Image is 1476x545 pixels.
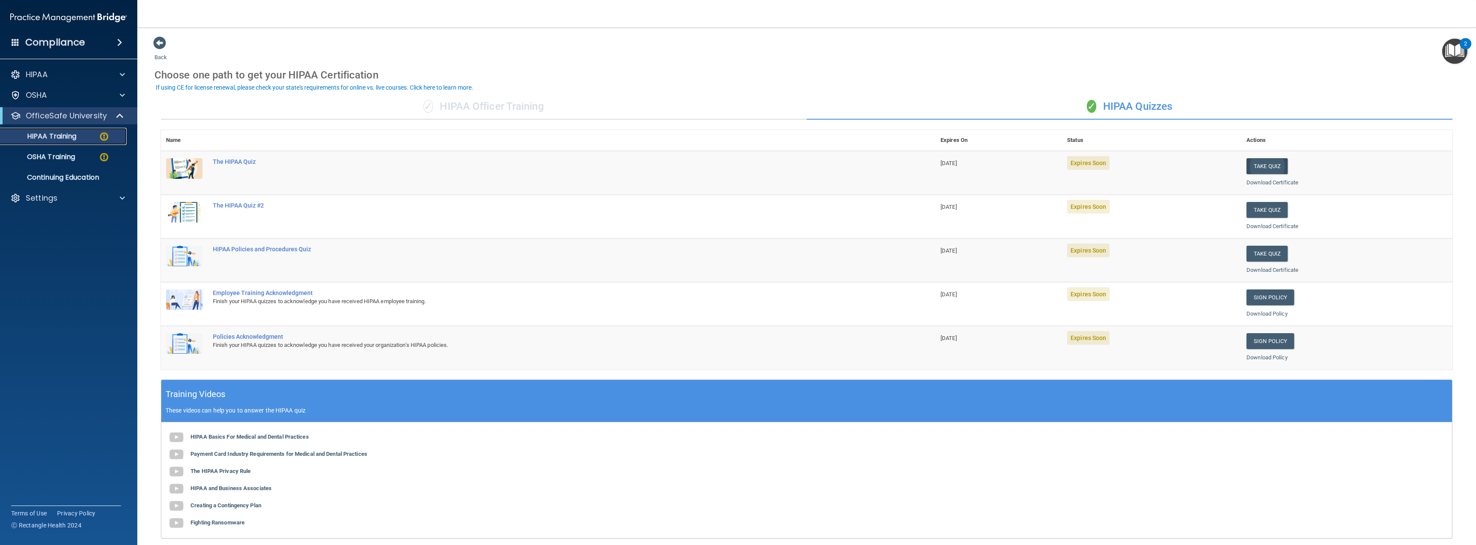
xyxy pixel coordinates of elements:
span: Expires Soon [1067,200,1110,214]
div: 2 [1464,44,1467,55]
div: The HIPAA Quiz #2 [213,202,892,209]
p: HIPAA [26,69,48,80]
img: gray_youtube_icon.38fcd6cc.png [168,446,185,463]
span: ✓ [1087,100,1096,113]
span: [DATE] [941,335,957,341]
p: Settings [26,193,57,203]
b: Payment Card Industry Requirements for Medical and Dental Practices [191,451,367,457]
a: Back [154,44,167,60]
span: ✓ [423,100,433,113]
th: Expires On [935,130,1062,151]
button: Take Quiz [1246,202,1288,218]
p: Continuing Education [6,173,123,182]
p: HIPAA Training [6,132,76,141]
a: Download Policy [1246,354,1288,361]
span: Expires Soon [1067,244,1110,257]
img: gray_youtube_icon.38fcd6cc.png [168,515,185,532]
div: The HIPAA Quiz [213,158,892,165]
iframe: Drift Widget Chat Controller [1328,484,1466,518]
p: OSHA Training [6,153,75,161]
a: OSHA [10,90,125,100]
div: Choose one path to get your HIPAA Certification [154,63,1459,87]
div: Finish your HIPAA quizzes to acknowledge you have received HIPAA employee training. [213,296,892,307]
button: Take Quiz [1246,158,1288,174]
a: Download Policy [1246,310,1288,317]
div: HIPAA Officer Training [161,94,807,120]
span: Ⓒ Rectangle Health 2024 [11,521,82,530]
div: HIPAA Policies and Procedures Quiz [213,246,892,253]
span: Expires Soon [1067,156,1110,170]
span: [DATE] [941,247,957,254]
div: Finish your HIPAA quizzes to acknowledge you have received your organization’s HIPAA policies. [213,340,892,350]
img: warning-circle.0cc9ac19.png [99,131,109,142]
th: Status [1062,130,1241,151]
a: HIPAA [10,69,125,80]
a: Sign Policy [1246,333,1294,349]
div: HIPAA Quizzes [807,94,1452,120]
a: Privacy Policy [57,509,96,518]
span: Expires Soon [1067,331,1110,345]
p: OfficeSafe University [26,111,107,121]
a: Download Certificate [1246,267,1298,273]
button: Take Quiz [1246,246,1288,262]
div: Employee Training Acknowledgment [213,289,892,296]
a: Download Certificate [1246,223,1298,229]
p: These videos can help you to answer the HIPAA quiz [166,407,1448,414]
th: Name [161,130,208,151]
b: The HIPAA Privacy Rule [191,468,251,474]
img: warning-circle.0cc9ac19.png [99,152,109,163]
img: gray_youtube_icon.38fcd6cc.png [168,497,185,515]
b: Fighting Ransomware [191,519,245,526]
b: Creating a Contingency Plan [191,502,261,509]
img: gray_youtube_icon.38fcd6cc.png [168,429,185,446]
img: PMB logo [10,9,127,26]
span: [DATE] [941,160,957,166]
h5: Training Videos [166,387,226,402]
a: Terms of Use [11,509,47,518]
button: Open Resource Center, 2 new notifications [1442,39,1467,64]
h4: Compliance [25,36,85,48]
span: Expires Soon [1067,287,1110,301]
span: [DATE] [941,291,957,298]
a: OfficeSafe University [10,111,124,121]
a: Settings [10,193,125,203]
button: If using CE for license renewal, please check your state's requirements for online vs. live cours... [154,83,475,92]
span: [DATE] [941,204,957,210]
div: Policies Acknowledgment [213,333,892,340]
a: Sign Policy [1246,289,1294,305]
img: gray_youtube_icon.38fcd6cc.png [168,480,185,497]
div: If using CE for license renewal, please check your state's requirements for online vs. live cours... [156,84,473,90]
a: Download Certificate [1246,179,1298,186]
b: HIPAA Basics For Medical and Dental Practices [191,434,309,440]
img: gray_youtube_icon.38fcd6cc.png [168,463,185,480]
th: Actions [1241,130,1452,151]
p: OSHA [26,90,47,100]
b: HIPAA and Business Associates [191,485,272,491]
